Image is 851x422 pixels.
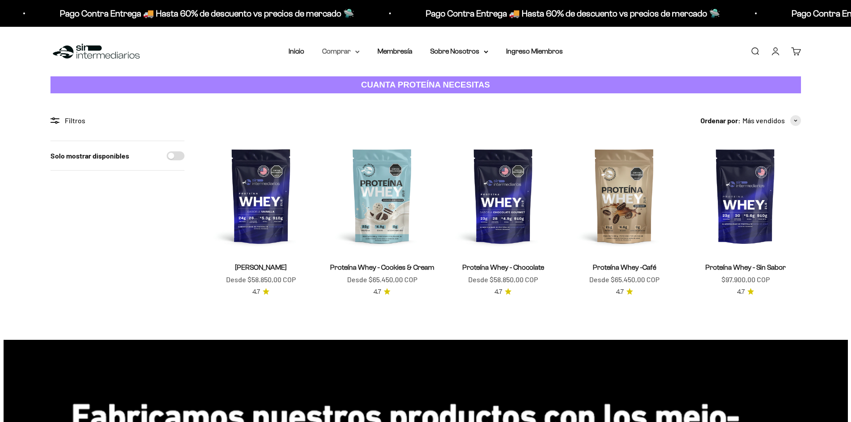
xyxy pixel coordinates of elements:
[426,6,720,21] p: Pago Contra Entrega 🚚 Hasta 60% de descuento vs precios de mercado 🛸
[721,274,770,285] sale-price: $97.900,00 COP
[589,274,659,285] sale-price: Desde $65.450,00 COP
[347,274,417,285] sale-price: Desde $65.450,00 COP
[742,115,801,126] button: Más vendidos
[705,263,786,271] a: Proteína Whey - Sin Sabor
[506,47,563,55] a: Ingreso Miembros
[468,274,538,285] sale-price: Desde $58.850,00 COP
[235,263,287,271] a: [PERSON_NAME]
[616,287,624,297] span: 4.7
[462,263,544,271] a: Proteína Whey - Chocolate
[742,115,785,126] span: Más vendidos
[495,287,511,297] a: 4.74.7 de 5.0 estrellas
[50,115,184,126] div: Filtros
[377,47,412,55] a: Membresía
[616,287,633,297] a: 4.74.7 de 5.0 estrellas
[361,80,490,89] strong: CUANTA PROTEÍNA NECESITAS
[593,263,656,271] a: Proteína Whey -Café
[60,6,354,21] p: Pago Contra Entrega 🚚 Hasta 60% de descuento vs precios de mercado 🛸
[373,287,390,297] a: 4.74.7 de 5.0 estrellas
[252,287,269,297] a: 4.74.7 de 5.0 estrellas
[373,287,381,297] span: 4.7
[495,287,502,297] span: 4.7
[330,263,434,271] a: Proteína Whey - Cookies & Cream
[50,76,801,94] a: CUANTA PROTEÍNA NECESITAS
[289,47,304,55] a: Inicio
[737,287,754,297] a: 4.74.7 de 5.0 estrellas
[252,287,260,297] span: 4.7
[737,287,745,297] span: 4.7
[430,46,488,57] summary: Sobre Nosotros
[322,46,360,57] summary: Comprar
[700,115,741,126] span: Ordenar por:
[226,274,296,285] sale-price: Desde $58.850,00 COP
[50,150,129,162] label: Solo mostrar disponibles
